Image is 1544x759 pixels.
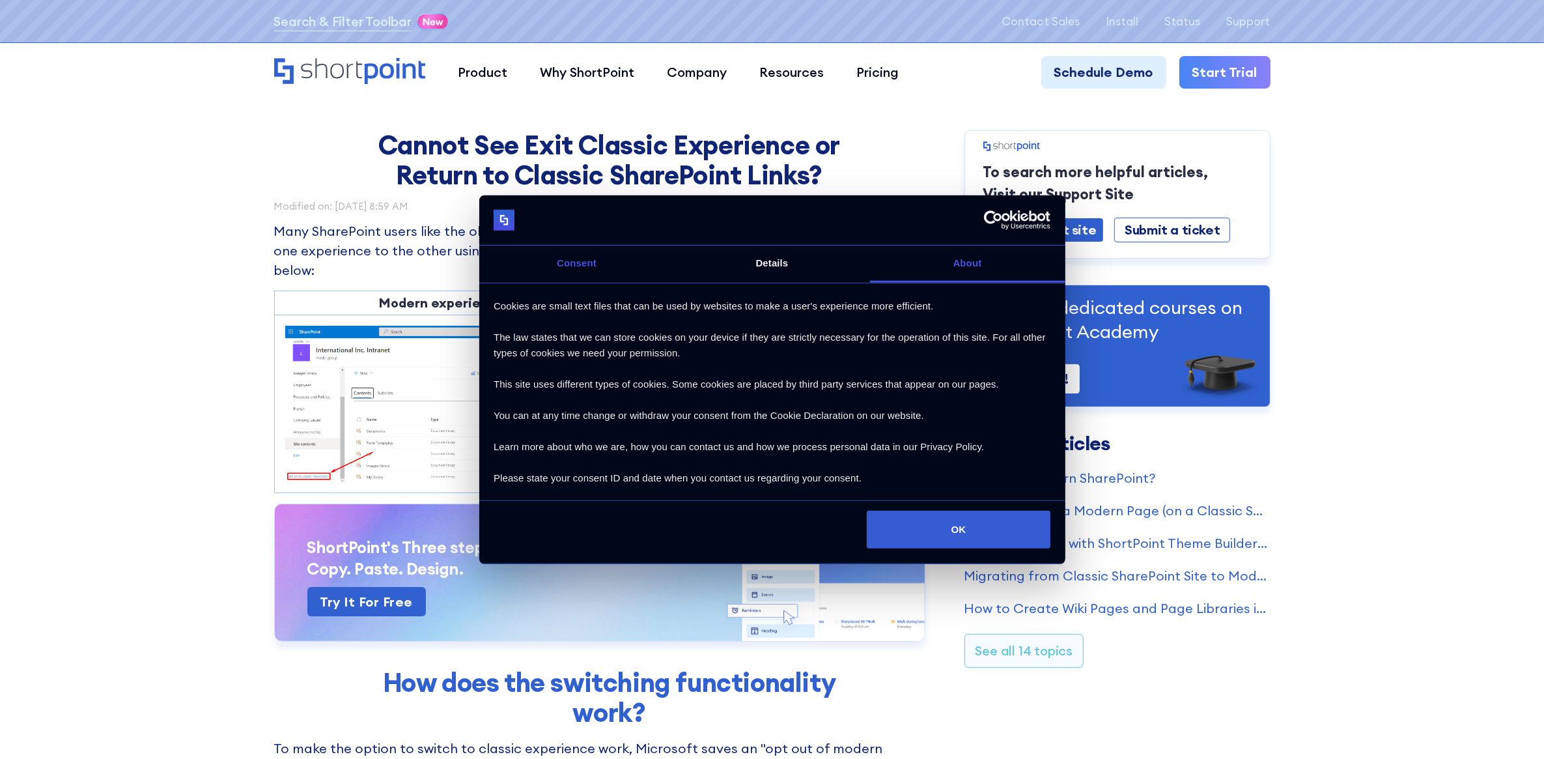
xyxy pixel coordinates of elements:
iframe: Chat Widget [1479,696,1544,759]
div: Company [667,63,727,82]
h2: How does the switching functionality work? [365,668,854,728]
a: Install [1106,15,1139,28]
a: Getting Started with ShortPoint Theme Builder - Classic SharePoint Sites (Part 1) [964,534,1270,553]
h3: ShortPoint's Three steps to a custom intranet site Copy. Paste. Design. [307,537,892,579]
a: Try it for free [307,587,427,616]
p: Visit our dedicated courses on ShortPoint Academy [983,296,1252,343]
a: Schedule Demo [1041,56,1166,89]
a: Submit a ticket [1114,218,1230,242]
a: Support [1227,15,1270,28]
h3: Related Articles [964,433,1270,453]
div: Modified on: [DATE] 8:59 AM [274,201,945,211]
a: Pricing [840,56,915,89]
a: Details [675,246,870,283]
a: What Is a Modern SharePoint? [964,468,1270,488]
img: logo [494,210,514,231]
a: How to Create Wiki Pages and Page Libraries in SharePoint [964,599,1270,618]
button: OK [867,511,1050,549]
div: Why ShortPoint [540,63,634,82]
div: Pricing [856,63,899,82]
p: Many SharePoint users like the old classic experience as much as the modern experience. They move... [274,222,945,280]
a: Resources [743,56,840,89]
a: How to Create a Modern Page (on a Classic SharePoint Site) [964,501,1270,521]
a: Consent [479,246,675,283]
p: To search more helpful articles, Visit our Support Site [983,161,1252,205]
a: Start Trial [1179,56,1270,89]
div: Product [458,63,507,82]
a: Contact Sales [1002,15,1080,28]
a: About [870,246,1065,283]
div: Resources [759,63,824,82]
h1: Cannot See Exit Classic Experience or Return to Classic SharePoint Links? [365,130,854,191]
a: Usercentrics Cookiebot - opens in a new window [936,210,1050,230]
a: Status [1165,15,1201,28]
a: Search & Filter Toolbar [274,12,412,31]
a: Why ShortPoint [524,56,651,89]
strong: Modern experience [379,294,505,311]
a: Home [274,58,426,86]
a: Migrating from Classic SharePoint Site to Modern SharePoint Site (SharePoint Online) [964,566,1270,586]
div: Cookies are small text files that can be used by websites to make a user's experience more effici... [483,287,1061,497]
a: Product [442,56,524,89]
a: Company [651,56,743,89]
a: See all 14 topics [964,634,1084,668]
